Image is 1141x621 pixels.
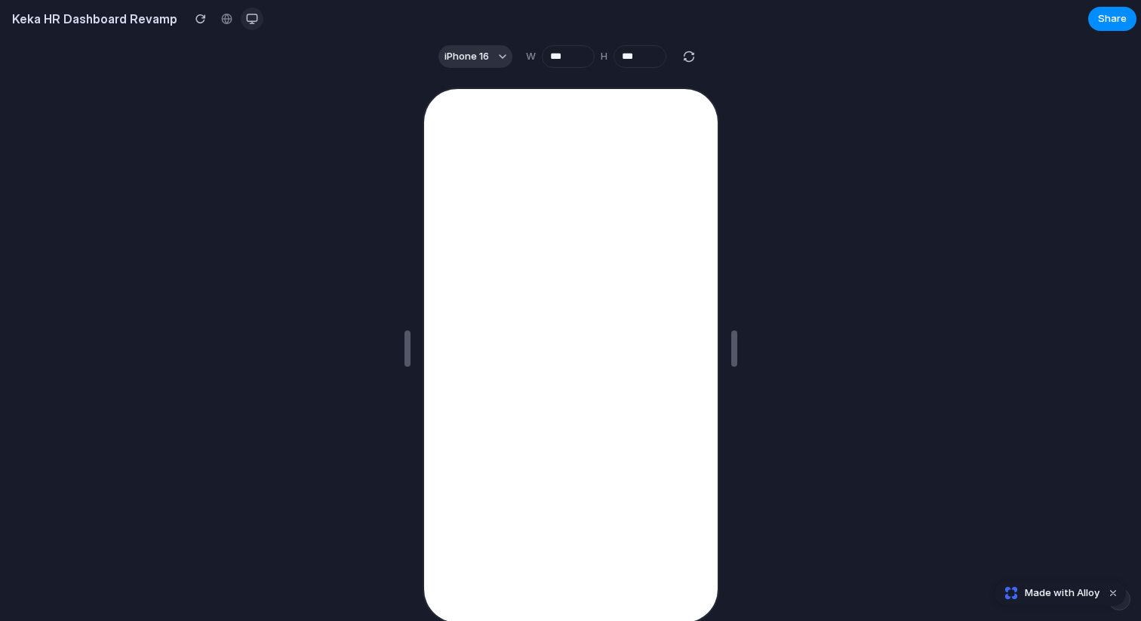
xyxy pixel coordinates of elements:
span: iPhone 16 [444,49,489,64]
span: Share [1098,11,1127,26]
button: iPhone 16 [438,45,512,68]
h2: Keka HR Dashboard Revamp [6,10,177,28]
label: H [601,49,607,64]
button: Share [1088,7,1136,31]
label: W [526,49,536,64]
span: Made with Alloy [1025,586,1099,601]
a: Made with Alloy [995,586,1101,601]
button: Dismiss watermark [1104,584,1122,602]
